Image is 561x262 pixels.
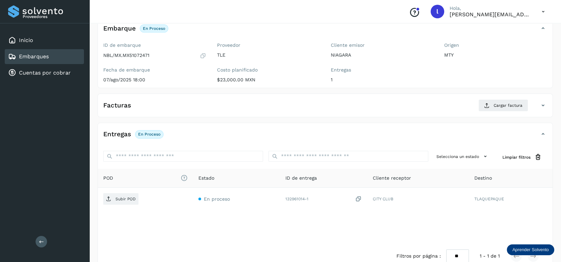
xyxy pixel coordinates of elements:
[103,42,206,48] label: ID de embarque
[103,25,136,33] h4: Embarque
[434,151,492,162] button: Selecciona un estado
[367,188,469,210] td: CITY CLUB
[331,42,434,48] label: Cliente emisor
[103,193,138,205] button: Subir POD
[331,52,434,58] p: NIAGARA
[115,197,136,201] p: Subir POD
[103,175,188,182] span: POD
[217,67,320,73] label: Costo planificado
[103,53,149,58] p: NBL/MX.MX51072471
[285,175,317,182] span: ID de entrega
[469,188,553,210] td: TLAQUEPAQUE
[444,52,547,58] p: MTY
[450,11,531,18] p: lorena.rojo@serviciosatc.com.mx
[23,14,81,19] p: Proveedores
[450,5,531,11] p: Hola,
[217,77,320,83] p: $23,000.00 MXN
[444,42,547,48] label: Origen
[494,102,522,108] span: Cargar factura
[204,196,230,202] span: En proceso
[98,99,553,117] div: FacturasCargar factura
[19,69,71,76] a: Cuentas por cobrar
[396,253,441,260] span: Filtros por página :
[138,132,160,137] p: En proceso
[103,130,131,138] h4: Entregas
[5,49,84,64] div: Embarques
[478,99,528,112] button: Cargar factura
[512,247,549,253] p: Aprender Solvento
[19,37,33,43] a: Inicio
[143,26,165,31] p: En proceso
[98,23,553,40] div: EmbarqueEn proceso
[502,154,531,160] span: Limpiar filtros
[331,77,434,83] p: 1
[285,196,362,203] div: 132961014-1
[480,253,500,260] span: 1 - 1 de 1
[331,67,434,73] label: Entregas
[103,77,206,83] p: 07/ago/2025 18:00
[507,244,554,255] div: Aprender Solvento
[19,53,49,60] a: Embarques
[5,33,84,48] div: Inicio
[103,102,131,109] h4: Facturas
[98,128,553,145] div: EntregasEn proceso
[217,52,320,58] p: TLE
[217,42,320,48] label: Proveedor
[198,175,214,182] span: Estado
[103,67,206,73] label: Fecha de embarque
[373,175,411,182] span: Cliente receptor
[497,151,547,163] button: Limpiar filtros
[5,65,84,80] div: Cuentas por cobrar
[474,175,492,182] span: Destino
